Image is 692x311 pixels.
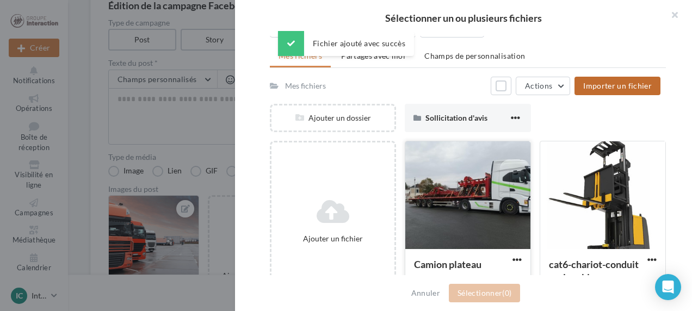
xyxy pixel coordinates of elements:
div: Ajouter un dossier [271,113,394,123]
button: Importer un fichier [574,77,660,95]
span: Sollicitation d'avis [425,113,487,122]
h2: Sélectionner un ou plusieurs fichiers [252,13,675,23]
span: cat6-chariot-conduite-elevable [549,258,639,283]
span: (0) [502,288,511,297]
div: Open Intercom Messenger [655,274,681,300]
span: Importer un fichier [583,81,652,90]
div: Mes fichiers [285,80,326,91]
button: Sélectionner(0) [449,284,520,302]
span: Camion plateau [414,258,481,270]
button: Actions [516,77,570,95]
div: Format d'image: jpg [414,273,522,283]
span: Actions [525,81,552,90]
button: Annuler [407,287,444,300]
div: Ajouter un fichier [276,233,390,244]
div: Fichier ajouté avec succès [278,31,414,56]
span: Champs de personnalisation [424,51,525,60]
